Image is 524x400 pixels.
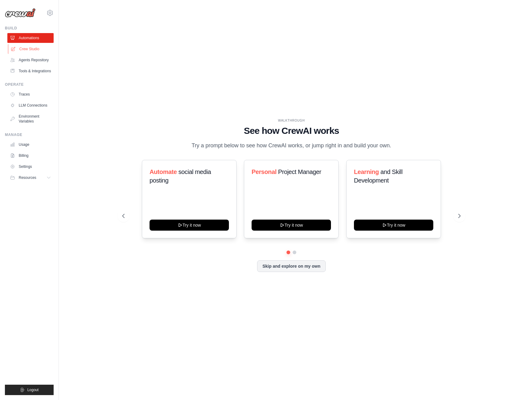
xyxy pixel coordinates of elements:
span: Logout [27,387,39,392]
span: Learning [354,168,379,175]
span: Project Manager [278,168,321,175]
a: Crew Studio [8,44,54,54]
span: Personal [252,168,276,175]
button: Try it now [252,220,331,231]
button: Try it now [354,220,433,231]
button: Logout [5,385,54,395]
h1: See how CrewAI works [122,125,461,136]
div: WALKTHROUGH [122,118,461,123]
img: Logo [5,8,36,17]
a: Environment Variables [7,111,54,126]
span: social media posting [150,168,211,184]
a: Billing [7,151,54,160]
a: Usage [7,140,54,149]
a: Agents Repository [7,55,54,65]
span: Automate [150,168,177,175]
p: Try a prompt below to see how CrewAI works, or jump right in and build your own. [188,141,394,150]
a: Automations [7,33,54,43]
a: Settings [7,162,54,172]
span: and Skill Development [354,168,402,184]
span: Resources [19,175,36,180]
button: Resources [7,173,54,183]
div: Build [5,26,54,31]
iframe: Chat Widget [493,371,524,400]
a: Tools & Integrations [7,66,54,76]
a: Traces [7,89,54,99]
div: Manage [5,132,54,137]
a: LLM Connections [7,100,54,110]
button: Try it now [150,220,229,231]
div: Operate [5,82,54,87]
button: Skip and explore on my own [257,260,325,272]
